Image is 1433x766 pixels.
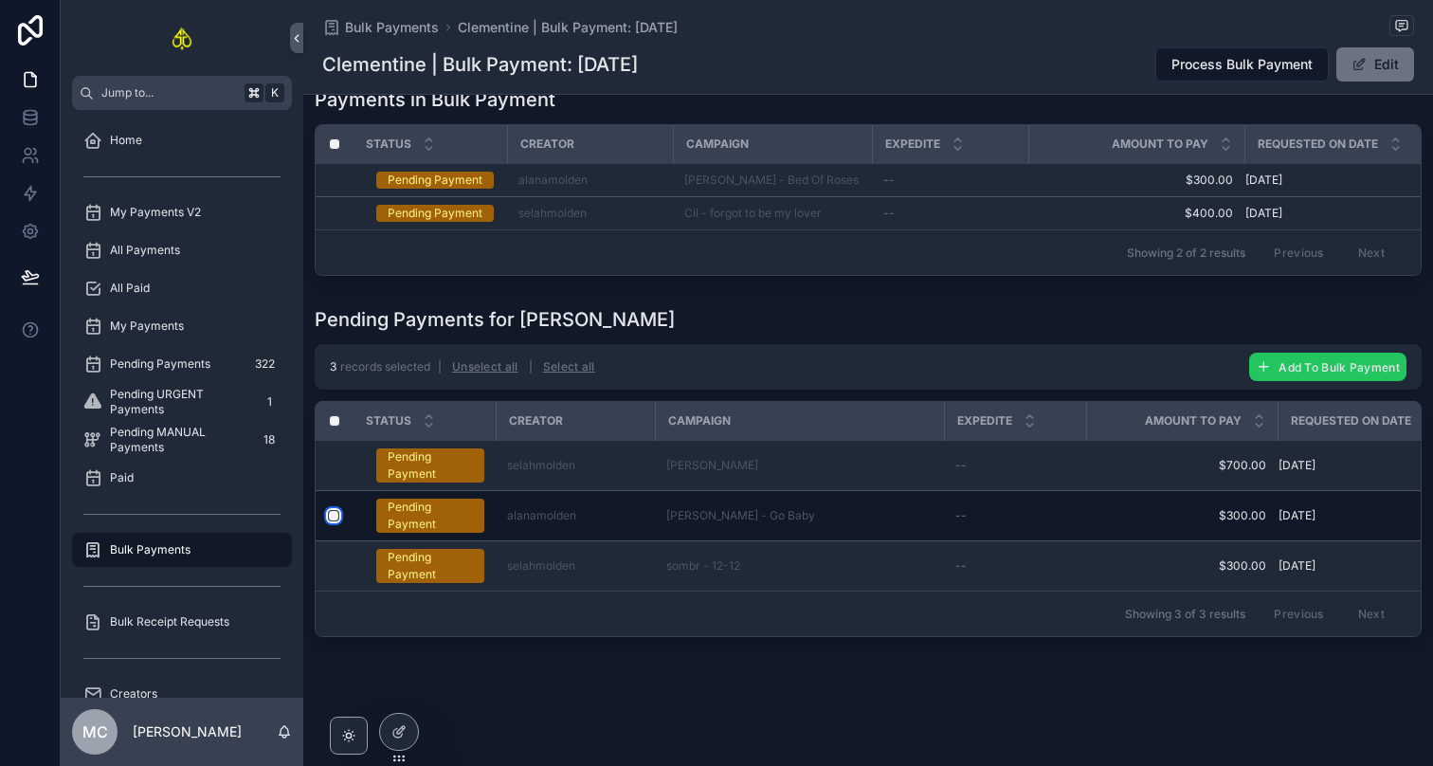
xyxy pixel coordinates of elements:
div: Pending Payment [388,205,482,222]
button: Unselect all [445,352,525,382]
a: All Paid [72,271,292,305]
a: $300.00 [1097,508,1266,523]
a: Bulk Receipt Requests [72,605,292,639]
a: selahmolden [507,558,644,574]
span: Creators [110,686,157,702]
button: Jump to...K [72,76,292,110]
span: Pending URGENT Payments [110,387,250,417]
span: All Payments [110,243,180,258]
span: 3 [330,359,336,374]
a: Creators [72,677,292,711]
button: Edit [1336,47,1414,82]
a: [PERSON_NAME] [666,458,933,473]
span: Status [366,413,411,429]
span: My Payments V2 [110,205,201,220]
h1: Payments in Bulk Payment [315,86,555,113]
a: [DATE] [1245,173,1433,188]
span: Pending MANUAL Payments [110,425,250,455]
a: alanamolden [518,173,588,188]
span: Add To Bulk Payment [1279,360,1400,374]
a: Pending MANUAL Payments18 [72,423,292,457]
div: scrollable content [61,110,303,698]
a: -- [883,206,1017,221]
a: selahmolden [507,458,575,473]
a: $400.00 [1040,206,1233,221]
a: All Payments [72,233,292,267]
a: sombr - 12-12 [666,558,933,574]
img: App logo [171,23,194,53]
span: Paid [110,470,134,485]
a: -- [955,458,1075,473]
a: alanamolden [507,508,576,523]
span: Pending Payments [110,356,210,372]
span: Expedite [957,413,1012,429]
a: $700.00 [1097,458,1266,473]
span: [PERSON_NAME] [666,458,758,473]
span: Amount To Pay [1145,413,1242,429]
a: Pending Payment [376,205,496,222]
button: Select all [536,352,602,382]
span: [DATE] [1245,206,1282,221]
div: Pending Payment [388,499,473,533]
a: Bulk Payments [72,533,292,567]
a: $300.00 [1040,173,1233,188]
div: Pending Payment [388,448,473,483]
span: -- [955,558,967,574]
span: Clementine | Bulk Payment: [DATE] [458,18,678,37]
span: Showing 2 of 2 results [1127,246,1245,261]
button: Add To Bulk Payment [1249,353,1406,381]
span: Status [366,137,411,152]
a: Cil - forgot to be my lover [684,206,822,221]
span: $300.00 [1097,558,1266,574]
span: Home [110,133,142,148]
div: 322 [249,353,281,375]
a: selahmolden [507,458,644,473]
span: Amount To Pay [1112,137,1208,152]
span: | [438,359,442,374]
a: Cil - forgot to be my lover [684,206,861,221]
a: Bulk Payments [322,18,439,37]
span: -- [955,458,967,473]
p: [PERSON_NAME] [133,722,242,741]
span: -- [883,206,895,221]
span: [DATE] [1245,173,1282,188]
a: Pending Payment [376,172,496,189]
span: Requested On Date [1291,413,1411,429]
span: My Payments [110,319,184,334]
span: All Paid [110,281,150,296]
a: selahmolden [507,558,575,574]
div: Pending Payment [388,172,482,189]
div: 18 [258,429,281,451]
div: 1 [258,391,281,413]
a: selahmolden [518,206,587,221]
span: Creator [509,413,563,429]
span: records selected [340,359,430,374]
div: Pending Payment [388,549,473,583]
a: Paid [72,461,292,495]
span: | [529,359,533,374]
a: My Payments [72,309,292,343]
span: [DATE] [1279,558,1315,574]
a: Pending URGENT Payments1 [72,385,292,419]
a: sombr - 12-12 [666,558,740,574]
span: Campaign [668,413,731,429]
a: Pending Payment [376,499,484,533]
a: [PERSON_NAME] - Go Baby [666,508,815,523]
span: -- [955,508,967,523]
a: -- [955,558,1075,574]
span: Process Bulk Payment [1171,55,1313,74]
span: Showing 3 of 3 results [1125,607,1245,622]
span: Campaign [686,137,749,152]
a: Pending Payment [376,448,484,483]
a: [PERSON_NAME] - Bed Of Roses [684,173,861,188]
a: [PERSON_NAME] - Bed Of Roses [684,173,859,188]
span: Bulk Receipt Requests [110,614,229,629]
a: Pending Payment [376,549,484,583]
